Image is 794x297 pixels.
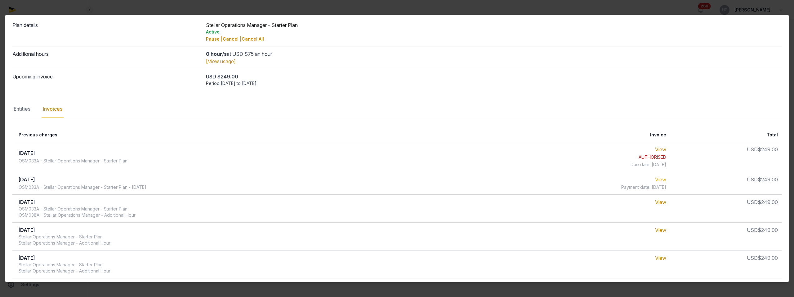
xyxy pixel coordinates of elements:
span: $249.00 [758,176,778,183]
span: Cancel All [242,36,264,42]
div: Invoices [42,100,64,118]
span: Cancel | [223,36,242,42]
span: USD [747,146,758,153]
a: View [655,255,666,261]
span: $249.00 [758,146,778,153]
a: View [655,176,666,183]
th: Previous charges [12,128,533,142]
span: Pause | [206,36,223,42]
a: View [655,199,666,205]
span: [DATE] [19,176,35,183]
span: [DATE] [19,227,35,233]
div: Period [DATE] to [DATE] [206,80,782,86]
div: OSM033A - Stellar Operations Manager - Starter Plan - [DATE] [19,184,146,190]
th: Total [670,128,782,142]
span: $249.00 [758,227,778,233]
span: $249.00 [758,255,778,261]
div: USD $249.00 [206,73,782,80]
span: USD [747,176,758,183]
dt: Plan details [12,21,201,42]
div: Stellar Operations Manager - Starter Plan [206,21,782,42]
span: [DATE] [19,150,35,156]
span: USD [747,227,758,233]
div: Entities [12,100,32,118]
dt: Additional hours [12,50,201,65]
span: AUTHORISED [639,154,666,160]
nav: Tabs [12,100,782,118]
th: Invoice [533,128,670,142]
div: OSM033A - Stellar Operations Manager - Starter Plan [19,158,127,164]
span: Payment date: [DATE] [621,184,666,190]
div: Stellar Operations Manager - Starter Plan Stellar Operations Manager - Additional Hour [19,262,110,274]
div: Active [206,29,782,35]
span: [DATE] [19,255,35,261]
strong: 0 hour/s [206,51,227,57]
span: Due date: [DATE] [631,162,666,168]
div: OSM033A - Stellar Operations Manager - Starter Plan OSM038A - Stellar Operations Manager - Additi... [19,206,136,218]
div: at USD $75 an hour [206,50,782,58]
a: [View usage] [206,58,236,64]
span: USD [747,199,758,205]
a: View [655,146,666,153]
div: Stellar Operations Manager - Starter Plan Stellar Operations Manager - Additional Hour [19,234,110,246]
dt: Upcoming invoice [12,73,201,86]
span: $249.00 [758,199,778,205]
a: View [655,227,666,233]
span: [DATE] [19,199,35,205]
span: USD [747,255,758,261]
